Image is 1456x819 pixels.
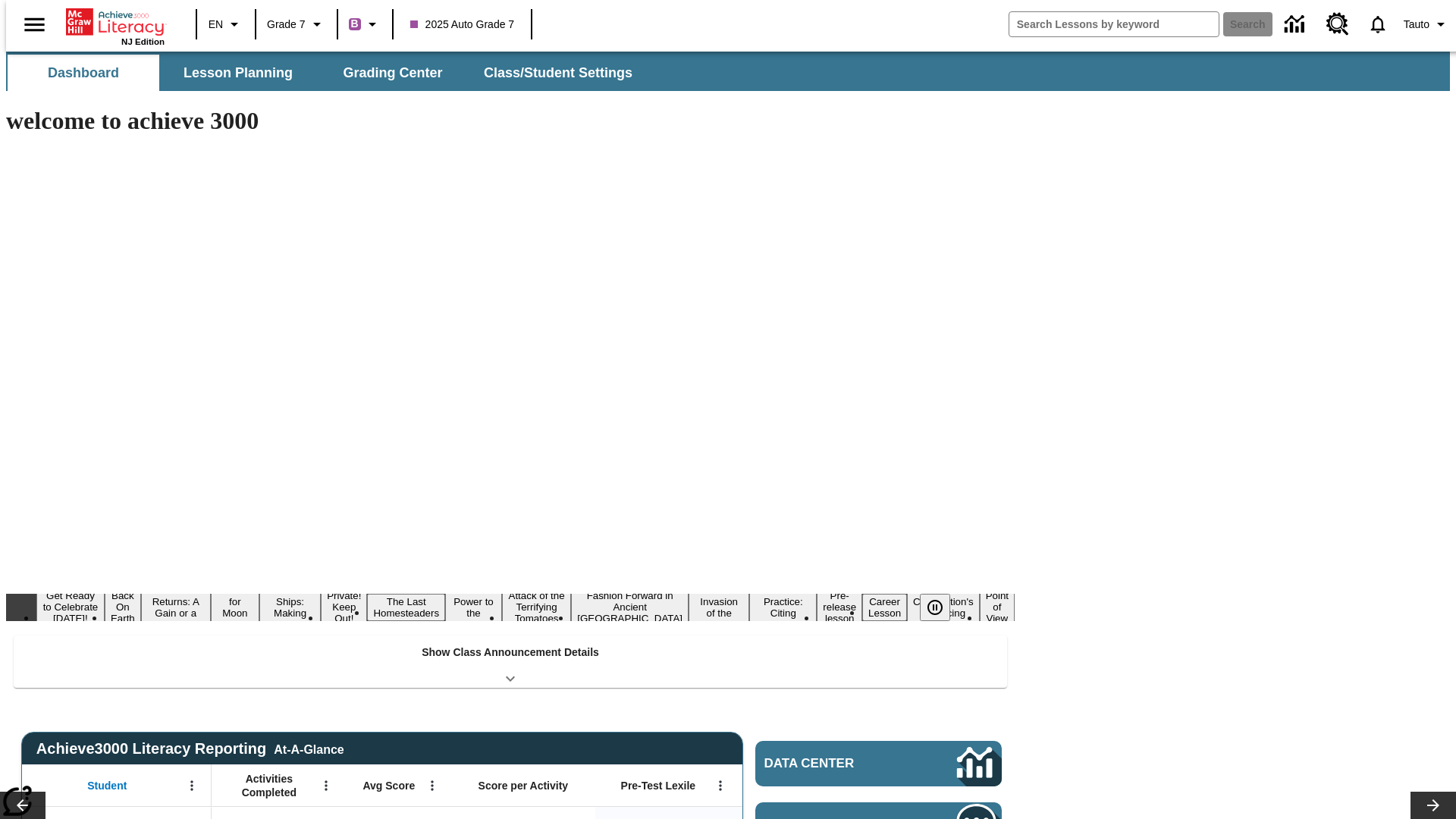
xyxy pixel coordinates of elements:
div: At-A-Glance [274,740,344,757]
button: Grade: Grade 7, Select a grade [261,11,332,38]
button: Slide 1 Get Ready to Celebrate Juneteenth! [36,588,105,626]
button: Slide 6 Private! Keep Out! [321,588,367,626]
button: Slide 11 The Invasion of the Free CD [689,582,749,632]
button: Slide 5 Cruise Ships: Making Waves [259,582,321,632]
button: Slide 3 Free Returns: A Gain or a Drain? [141,582,211,632]
span: B [351,14,359,33]
span: 2025 Auto Grade 7 [410,17,515,33]
span: Grade 7 [267,17,306,33]
button: Slide 16 Point of View [980,588,1015,626]
a: Resource Center, Will open in new tab [1317,4,1358,45]
button: Profile/Settings [1398,11,1456,38]
button: Lesson carousel, Next [1410,792,1456,819]
span: Pre-Test Lexile [621,779,696,792]
div: SubNavbar [6,55,646,91]
span: NJ Edition [121,37,165,46]
input: search field [1009,12,1219,36]
span: Student [87,779,127,792]
a: Home [66,7,165,37]
button: Slide 8 Solar Power to the People [445,582,502,632]
button: Open Menu [709,774,732,797]
span: Tauto [1404,17,1429,33]
button: Slide 10 Fashion Forward in Ancient Rome [571,588,689,626]
p: Show Class Announcement Details [422,645,599,661]
span: Data Center [764,756,906,771]
button: Slide 14 Career Lesson [862,594,907,621]
button: Open Menu [315,774,337,797]
button: Slide 4 Time for Moon Rules? [211,582,259,632]
h1: welcome to achieve 3000 [6,107,1015,135]
button: Grading Center [317,55,469,91]
button: Slide 7 The Last Homesteaders [367,594,445,621]
span: Activities Completed [219,772,319,799]
div: Show Class Announcement Details [14,635,1007,688]
button: Open side menu [12,2,57,47]
div: Pause [920,594,965,621]
a: Notifications [1358,5,1398,44]
button: Pause [920,594,950,621]
button: Slide 2 Back On Earth [105,588,141,626]
button: Lesson Planning [162,55,314,91]
button: Dashboard [8,55,159,91]
button: Slide 9 Attack of the Terrifying Tomatoes [502,588,571,626]
button: Slide 12 Mixed Practice: Citing Evidence [749,582,817,632]
span: Score per Activity [479,779,569,792]
a: Data Center [1276,4,1317,45]
button: Class/Student Settings [472,55,645,91]
button: Open Menu [421,774,444,797]
a: Data Center [755,741,1002,786]
button: Slide 15 The Constitution's Balancing Act [907,582,980,632]
button: Open Menu [180,774,203,797]
button: Language: EN, Select a language [202,11,250,38]
button: Slide 13 Pre-release lesson [817,588,862,626]
div: SubNavbar [6,52,1450,91]
span: EN [209,17,223,33]
span: Avg Score [362,779,415,792]
button: Boost Class color is purple. Change class color [343,11,388,38]
span: Achieve3000 Literacy Reporting [36,740,344,758]
div: Home [66,5,165,46]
